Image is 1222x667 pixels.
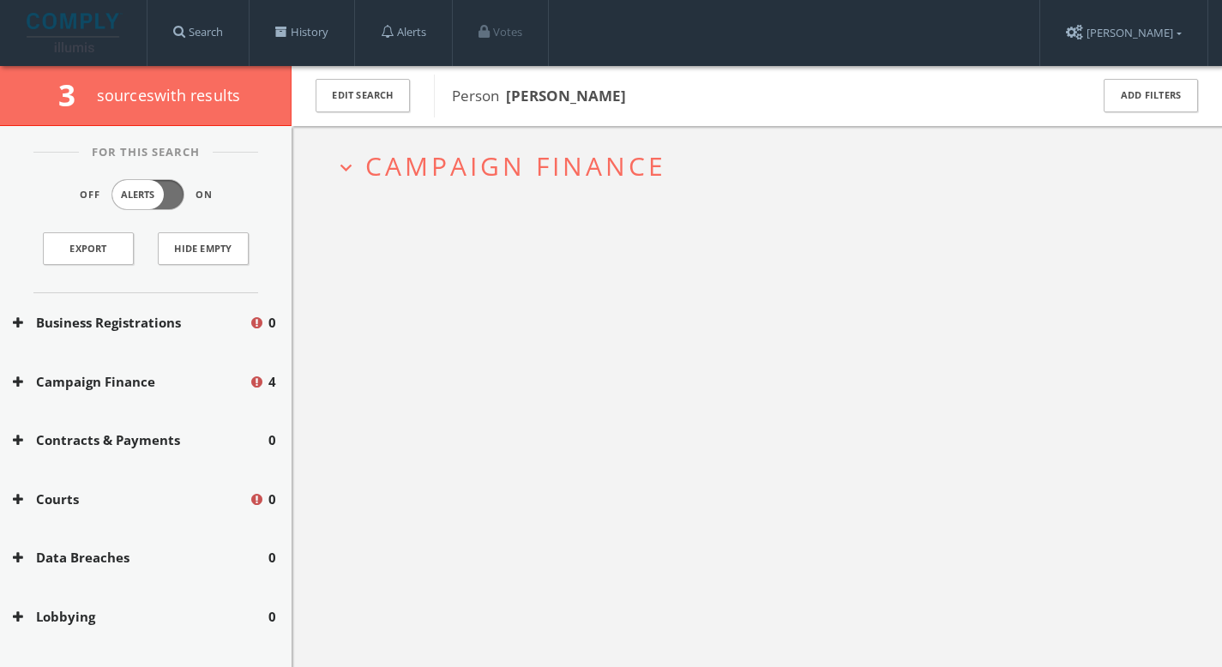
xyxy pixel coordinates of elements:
button: Campaign Finance [13,372,249,392]
span: 0 [268,430,276,450]
i: expand_more [334,156,358,179]
button: Hide Empty [158,232,249,265]
span: source s with results [97,85,241,105]
button: Contracts & Payments [13,430,268,450]
a: Export [43,232,134,265]
button: Edit Search [316,79,410,112]
span: 4 [268,372,276,392]
button: expand_moreCampaign Finance [334,152,1192,180]
span: On [196,188,213,202]
span: 0 [268,490,276,509]
button: Courts [13,490,249,509]
img: illumis [27,13,123,52]
span: 3 [58,75,90,115]
span: Off [80,188,100,202]
b: [PERSON_NAME] [506,86,626,105]
span: Campaign Finance [365,148,666,183]
span: Person [452,86,626,105]
span: For This Search [79,144,213,161]
span: 0 [268,548,276,568]
span: 0 [268,607,276,627]
button: Add Filters [1104,79,1198,112]
span: 0 [268,313,276,333]
button: Business Registrations [13,313,249,333]
button: Lobbying [13,607,268,627]
button: Data Breaches [13,548,268,568]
